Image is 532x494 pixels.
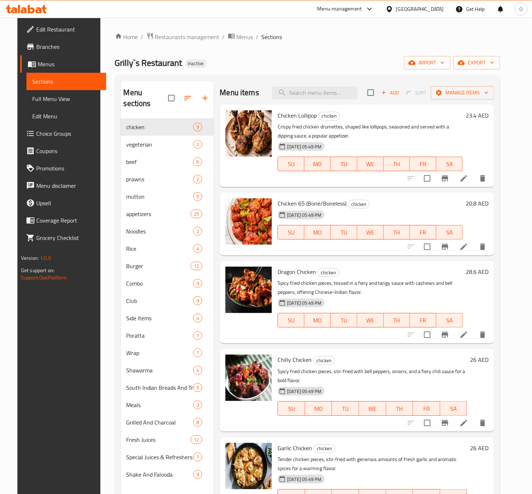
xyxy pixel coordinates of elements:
div: items [193,227,202,236]
button: Manage items [431,86,494,100]
span: 3 [194,402,202,409]
button: MO [304,313,331,328]
input: search [272,86,358,99]
span: beef [126,157,194,166]
span: Chicken Lollipop [278,110,317,121]
span: Meals [126,401,194,409]
button: MO [304,157,331,171]
span: 1.0.0 [40,253,51,263]
span: import [410,58,445,67]
div: Combo9 [121,275,214,292]
div: vegeterian2 [121,136,214,153]
nav: Menu sections [121,115,214,486]
span: chicken [314,444,335,453]
span: Select section [363,85,378,100]
div: items [193,470,202,479]
span: Menu disclaimer [36,181,100,190]
div: items [193,418,202,427]
span: SA [443,404,465,414]
p: Spicy fried chicken pieces, stir-fried with bell peppers, onions, and a fiery chili sauce for a b... [278,367,467,385]
span: MO [307,227,328,238]
span: WE [360,315,381,326]
span: Club [126,296,194,305]
img: Chicken 65 (Bone/Boneless) [225,198,272,245]
span: 12 [191,436,202,443]
span: Rice [126,244,194,253]
h2: Menu items [220,87,259,98]
h6: 26 AED [470,443,489,453]
span: TU [334,159,354,169]
div: appetizers [126,210,191,218]
div: Grilled And Charcoal [126,418,194,427]
span: Grilly`s Restaurant [115,55,182,71]
span: chicken [313,356,334,365]
span: O [519,5,523,13]
span: [DATE] 05:49 PM [284,212,324,219]
div: chicken [126,123,194,131]
span: Branches [36,42,100,51]
nav: breadcrumb [115,32,500,42]
div: items [193,453,202,461]
div: items [193,123,202,131]
span: FR [413,315,433,326]
button: Add [378,87,402,98]
button: TH [384,225,410,240]
span: Select section first [402,87,431,98]
img: Chicken Lollipop [225,110,272,157]
a: Menu disclaimer [20,177,106,194]
p: Tender chicken pieces, stir-fried with generous amounts of fresh garlic and aromatic spices for a... [278,455,467,473]
span: Full Menu View [32,94,100,103]
span: FR [416,404,437,414]
span: [DATE] 05:49 PM [284,300,324,307]
span: Shawarma [126,366,194,375]
span: Select to update [420,171,435,186]
div: appetizers25 [121,205,214,223]
span: MO [307,315,328,326]
button: WE [359,401,386,416]
div: vegeterian [126,140,194,149]
span: Menus [38,60,100,68]
a: Edit menu item [460,174,468,183]
span: Select to update [420,239,435,254]
span: Coverage Report [36,216,100,225]
button: WE [357,157,384,171]
div: chicken [317,268,339,277]
span: 9 [194,124,202,131]
span: Select to update [420,415,435,431]
h6: 20.8 AED [466,198,489,208]
span: 9 [194,297,202,304]
div: chicken [348,200,370,208]
button: TH [384,157,410,171]
button: delete [474,326,491,343]
span: Select all sections [164,90,179,106]
span: 25 [191,211,202,218]
span: 6 [194,159,202,165]
span: mutton [126,192,194,201]
span: WE [362,404,383,414]
span: SU [281,227,302,238]
span: SU [281,159,302,169]
p: Spicy fried chicken pieces, tossed in a fiery and tangy sauce with cashews and bell peppers, offe... [278,279,463,297]
a: Full Menu View [26,90,106,107]
span: 12 [191,263,202,270]
span: FR [413,227,433,238]
button: SA [436,313,463,328]
span: 7 [194,332,202,339]
span: [DATE] 05:49 PM [284,388,324,395]
div: chicken [313,444,335,453]
span: Get support on: [21,266,54,275]
button: TU [331,157,357,171]
span: Manage items [437,88,489,97]
span: Inactive [185,60,207,67]
div: Poratta [126,331,194,340]
div: beef6 [121,153,214,170]
span: TH [389,404,411,414]
div: Menu-management [317,5,362,13]
a: Edit menu item [460,419,468,427]
span: Chilly Chicken [278,354,312,365]
a: Coverage Report [20,212,106,229]
div: items [193,192,202,201]
button: FR [413,401,440,416]
div: items [193,296,202,305]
